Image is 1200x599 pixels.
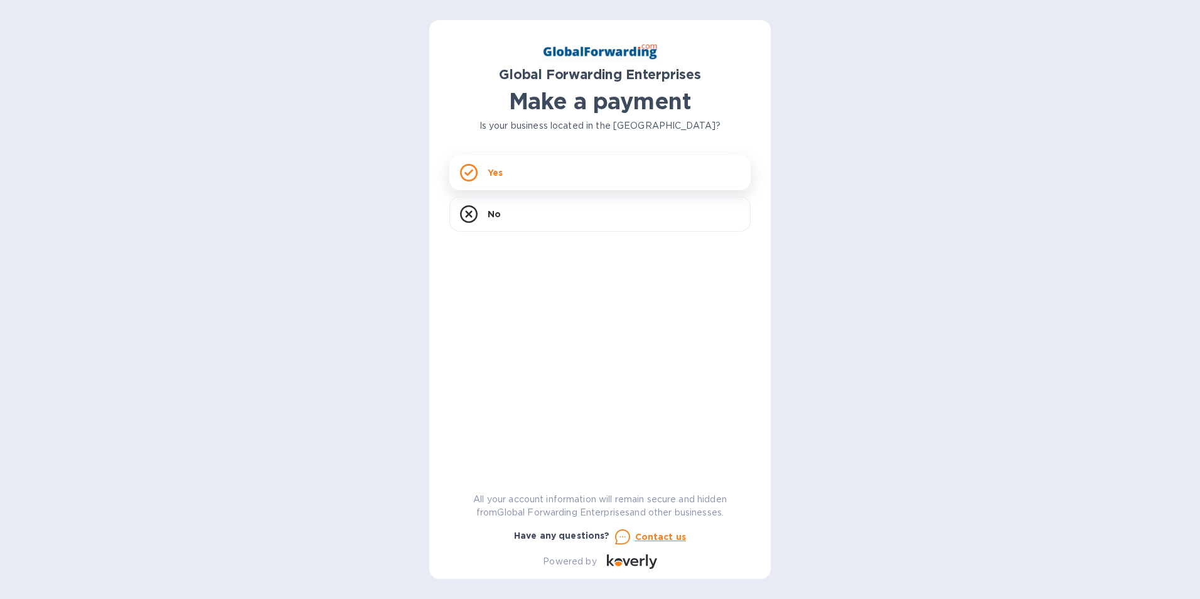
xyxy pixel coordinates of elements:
[449,119,751,132] p: Is your business located in the [GEOGRAPHIC_DATA]?
[449,493,751,519] p: All your account information will remain secure and hidden from Global Forwarding Enterprises and...
[543,555,596,568] p: Powered by
[499,67,701,82] b: Global Forwarding Enterprises
[488,166,503,179] p: Yes
[514,531,610,541] b: Have any questions?
[488,208,501,220] p: No
[449,88,751,114] h1: Make a payment
[635,532,687,542] u: Contact us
